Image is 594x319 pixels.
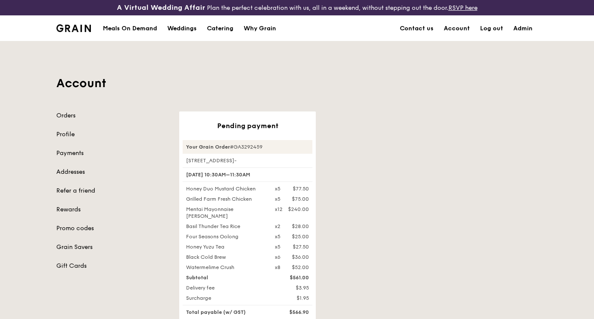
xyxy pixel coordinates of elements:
a: Gift Cards [56,262,169,270]
div: Mentai Mayonnaise [PERSON_NAME] [181,206,270,219]
a: Grain Savers [56,243,169,252]
div: #GA3292459 [183,140,312,154]
h3: A Virtual Wedding Affair [117,3,205,12]
div: x6 [275,254,280,260]
div: Weddings [167,16,197,41]
div: x8 [275,264,280,271]
a: Account [439,16,475,41]
div: Catering [207,16,233,41]
a: Refer a friend [56,187,169,195]
div: $3.95 [270,284,314,291]
div: Plan the perfect celebration with us, all in a weekend, without stepping out the door. [99,3,495,12]
div: $27.50 [293,243,309,250]
a: Admin [508,16,538,41]
div: Why Grain [244,16,276,41]
div: Honey Yuzu Tea [181,243,270,250]
div: $566.90 [270,309,314,316]
div: Surcharge [181,295,270,301]
img: Grain [56,24,91,32]
a: Addresses [56,168,169,176]
div: x12 [275,206,282,213]
div: Black Cold Brew [181,254,270,260]
a: Orders [56,111,169,120]
div: Grilled Farm Fresh Chicken [181,196,270,202]
div: x5 [275,196,280,202]
div: $240.00 [288,206,309,213]
div: Watermelime Crush [181,264,270,271]
a: Weddings [162,16,202,41]
span: Total payable (w/ GST) [186,309,246,315]
div: $75.00 [292,196,309,202]
div: x5 [275,185,280,192]
div: Honey Duo Mustard Chicken [181,185,270,192]
div: $561.00 [270,274,314,281]
div: [STREET_ADDRESS]- [183,157,312,164]
div: Basil Thunder Tea Rice [181,223,270,230]
div: Delivery fee [181,284,270,291]
div: $52.00 [292,264,309,271]
div: $28.00 [292,223,309,230]
h1: Account [56,76,538,91]
div: x5 [275,233,280,240]
div: $25.00 [292,233,309,240]
a: Payments [56,149,169,158]
a: GrainGrain [56,15,91,41]
a: Why Grain [239,16,281,41]
div: $1.95 [270,295,314,301]
div: x2 [275,223,280,230]
div: [DATE] 10:30AM–11:30AM [183,167,312,182]
strong: Your Grain Order [186,144,230,150]
a: Promo codes [56,224,169,233]
a: Profile [56,130,169,139]
div: $77.50 [293,185,309,192]
a: Log out [475,16,508,41]
a: Rewards [56,205,169,214]
div: Pending payment [183,122,312,130]
div: Subtotal [181,274,270,281]
a: Catering [202,16,239,41]
div: x5 [275,243,280,250]
a: RSVP here [448,4,478,12]
div: Meals On Demand [103,16,157,41]
div: Four Seasons Oolong [181,233,270,240]
div: $36.00 [292,254,309,260]
a: Contact us [395,16,439,41]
